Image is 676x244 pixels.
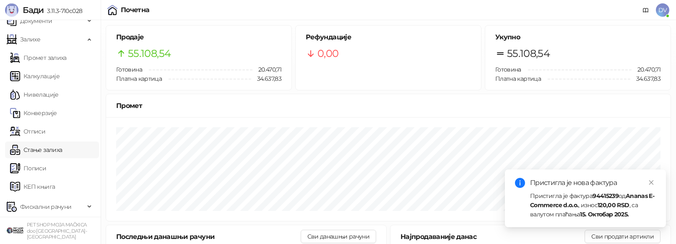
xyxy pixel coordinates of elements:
div: Пристигла је фактура од , износ , са валутом плаћања [530,191,656,219]
div: Промет [116,100,660,111]
span: Платна картица [495,75,541,82]
img: 64x64-companyLogo-9f44b8df-f022-41eb-b7d6-300ad218de09.png [7,222,23,239]
span: Готовина [116,66,142,73]
div: Почетна [121,7,150,13]
small: PET SHOP MOJA MAČKICA doo [GEOGRAPHIC_DATA]-[GEOGRAPHIC_DATA] [27,222,87,240]
button: Сви данашњи рачуни [301,230,376,243]
strong: 94415239 [593,192,619,200]
a: Пописи [10,160,46,177]
span: 0,00 [317,46,338,62]
h5: Продаје [116,32,281,42]
div: Последњи данашњи рачуни [116,231,301,242]
span: Документи [20,13,52,29]
a: Конверзије [10,105,57,121]
button: Сви продати артикли [585,230,660,243]
a: КЕП књига [10,178,55,195]
a: Стање залиха [10,141,62,158]
span: DV [656,3,669,17]
a: Калкулације [10,68,60,85]
span: 20.470,71 [632,65,660,74]
a: Close [647,178,656,187]
span: Фискални рачуни [20,198,71,215]
h5: Укупно [495,32,660,42]
div: Пристигла је нова фактура [530,178,656,188]
div: Најпродаваније данас [400,231,585,242]
span: close [648,180,654,185]
span: Готовина [495,66,521,73]
strong: 15. Октобар 2025. [580,211,629,218]
span: Платна картица [116,75,162,82]
span: 20.470,71 [252,65,281,74]
span: Залихе [20,31,40,48]
img: Logo [5,3,18,17]
span: 3.11.3-710c028 [44,7,82,15]
strong: 120,00 RSD [598,201,629,209]
a: Нивелације [10,86,59,103]
span: info-circle [515,178,525,188]
span: Бади [23,5,44,15]
span: 55.108,54 [128,46,171,62]
span: 34.637,83 [251,74,281,83]
a: Отписи [10,123,45,140]
a: Документација [639,3,653,17]
span: 55.108,54 [507,46,550,62]
span: 34.637,83 [630,74,660,83]
a: Промет залиха [10,49,67,66]
h5: Рефундације [306,32,471,42]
